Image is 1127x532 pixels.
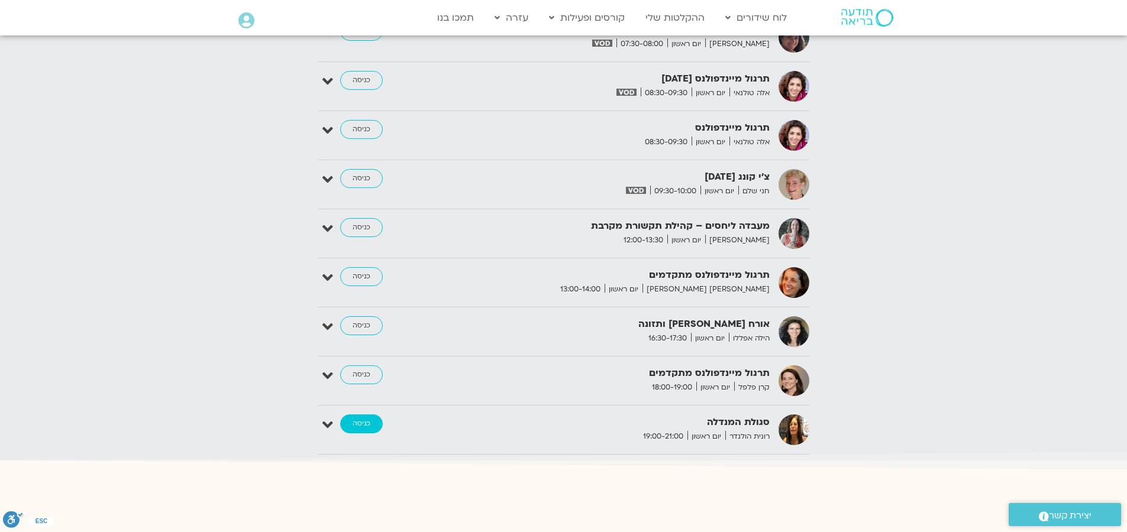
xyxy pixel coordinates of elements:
[667,38,705,50] span: יום ראשון
[642,283,770,296] span: [PERSON_NAME] [PERSON_NAME]
[692,136,729,148] span: יום ראשון
[725,430,770,443] span: רונית הולנדר
[431,7,480,29] a: תמכו בנו
[719,7,793,29] a: לוח שידורים
[667,234,705,246] span: יום ראשון
[489,7,534,29] a: עזרה
[619,234,667,246] span: 12:00-13:30
[340,414,383,433] a: כניסה
[556,283,605,296] span: 13:00-14:00
[639,430,687,443] span: 19:00-21:00
[616,89,636,96] img: vodicon
[734,381,770,394] span: קרן פלפל
[729,136,770,148] span: אלה טולנאי
[480,365,770,381] strong: תרגול מיינדפולנס מתקדמים
[340,365,383,384] a: כניסה
[641,87,692,99] span: 08:30-09:30
[696,381,734,394] span: יום ראשון
[729,87,770,99] span: אלה טולנאי
[648,381,696,394] span: 18:00-19:00
[340,71,383,90] a: כניסה
[1009,503,1121,526] a: יצירת קשר
[480,414,770,430] strong: סגולת המנדלה
[605,283,642,296] span: יום ראשון
[687,430,725,443] span: יום ראשון
[480,120,770,136] strong: תרגול מיינדפולנס
[691,332,729,345] span: יום ראשון
[650,185,700,197] span: 09:30-10:00
[340,218,383,237] a: כניסה
[340,316,383,335] a: כניסה
[841,9,893,27] img: תודעה בריאה
[626,187,645,194] img: vodicon
[705,234,770,246] span: [PERSON_NAME]
[340,120,383,139] a: כניסה
[340,267,383,286] a: כניסה
[480,71,770,87] strong: תרגול מיינדפולנס [DATE]
[700,185,738,197] span: יום ראשון
[692,87,729,99] span: יום ראשון
[480,316,770,332] strong: אורח [PERSON_NAME] ותזונה
[480,218,770,234] strong: מעבדה ליחסים – קהילת תקשורת מקרבת
[340,169,383,188] a: כניסה
[1049,508,1092,524] span: יצירת קשר
[480,169,770,185] strong: צ’י קונג [DATE]
[644,332,691,345] span: 16:30-17:30
[641,136,692,148] span: 08:30-09:30
[543,7,631,29] a: קורסים ופעילות
[729,332,770,345] span: הילה אפללו
[738,185,770,197] span: חני שלם
[616,38,667,50] span: 07:30-08:00
[705,38,770,50] span: [PERSON_NAME]
[592,40,612,47] img: vodicon
[640,7,711,29] a: ההקלטות שלי
[480,267,770,283] strong: תרגול מיינדפולנס מתקדמים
